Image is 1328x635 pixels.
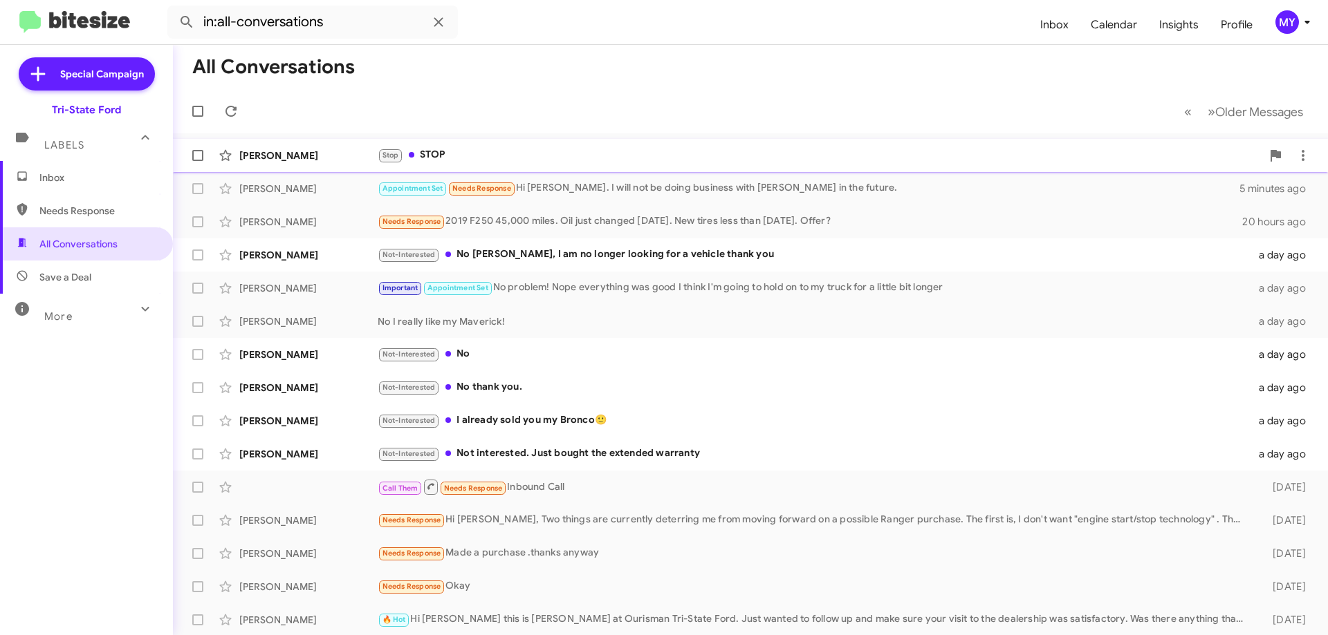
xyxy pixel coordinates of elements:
div: [PERSON_NAME] [239,314,378,328]
span: « [1184,103,1192,120]
div: [DATE] [1251,480,1317,494]
span: Needs Response [382,217,441,226]
div: Hi [PERSON_NAME] this is [PERSON_NAME] at Ourisman Tri-State Ford. Just wanted to follow up and m... [378,612,1251,627]
div: Tri-State Ford [52,103,121,117]
div: [PERSON_NAME] [239,281,378,295]
nav: Page navigation example [1177,97,1311,126]
div: a day ago [1251,381,1317,395]
span: Not-Interested [382,250,436,259]
span: Needs Response [39,204,157,218]
button: Next [1199,97,1311,126]
div: a day ago [1251,248,1317,262]
div: No problem! Nope everything was good I think I'm going to hold on to my truck for a little bit lo... [378,280,1251,296]
div: No thank you. [378,379,1251,395]
a: Insights [1148,5,1210,45]
div: a day ago [1251,414,1317,428]
span: Special Campaign [60,67,144,81]
div: [PERSON_NAME] [239,149,378,162]
div: No [378,346,1251,362]
span: More [44,310,73,323]
div: a day ago [1251,348,1317,361]
span: Call Them [382,484,418,493]
div: [DATE] [1251,513,1317,527]
div: [PERSON_NAME] [239,414,378,428]
div: Okay [378,578,1251,594]
div: [PERSON_NAME] [239,182,378,196]
span: Not-Interested [382,350,436,359]
span: Not-Interested [382,416,436,425]
span: Needs Response [382,549,441,558]
div: Hi [PERSON_NAME], Two things are currently deterring me from moving forward on a possible Ranger ... [378,512,1251,528]
a: Inbox [1029,5,1080,45]
div: STOP [378,147,1262,163]
div: a day ago [1251,314,1317,328]
div: Hi [PERSON_NAME]. I will not be doing business with [PERSON_NAME] in the future. [378,180,1239,196]
span: Important [382,283,418,292]
div: a day ago [1251,281,1317,295]
div: [PERSON_NAME] [239,547,378,560]
div: [PERSON_NAME] [239,447,378,461]
div: Made a purchase .thanks anyway [378,545,1251,561]
div: [DATE] [1251,547,1317,560]
span: Inbox [39,171,157,184]
h1: All Conversations [192,56,355,78]
div: a day ago [1251,447,1317,461]
span: Older Messages [1215,104,1303,120]
div: Inbound Call [378,478,1251,495]
div: [DATE] [1251,580,1317,594]
span: Appointment Set [427,283,488,292]
div: [PERSON_NAME] [239,381,378,395]
div: [PERSON_NAME] [239,580,378,594]
span: Not-Interested [382,449,436,458]
span: Needs Response [382,515,441,524]
span: » [1208,103,1215,120]
span: Needs Response [452,184,511,193]
div: [DATE] [1251,613,1317,627]
div: MY [1275,10,1299,34]
div: [PERSON_NAME] [239,248,378,262]
a: Profile [1210,5,1264,45]
span: Appointment Set [382,184,443,193]
div: 2019 F250 45,000 miles. Oil just changed [DATE]. New tires less than [DATE]. Offer? [378,214,1242,229]
div: [PERSON_NAME] [239,348,378,361]
span: Needs Response [444,484,503,493]
div: 20 hours ago [1242,215,1317,229]
button: Previous [1176,97,1200,126]
button: MY [1264,10,1313,34]
span: Save a Deal [39,270,91,284]
div: I already sold you my Bronco🙂 [378,413,1251,428]
div: No [PERSON_NAME], I am no longer looking for a vehicle thank you [378,247,1251,263]
span: Not-Interested [382,383,436,392]
div: [PERSON_NAME] [239,513,378,527]
span: Needs Response [382,582,441,591]
div: 5 minutes ago [1239,182,1317,196]
div: [PERSON_NAME] [239,613,378,627]
a: Special Campaign [19,57,155,91]
input: Search [167,6,458,39]
div: Not interested. Just bought the extended warranty [378,446,1251,462]
span: All Conversations [39,237,118,251]
a: Calendar [1080,5,1148,45]
span: 🔥 Hot [382,615,406,624]
span: Stop [382,151,399,160]
div: [PERSON_NAME] [239,215,378,229]
span: Labels [44,139,84,151]
div: No I really like my Maverick! [378,314,1251,328]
